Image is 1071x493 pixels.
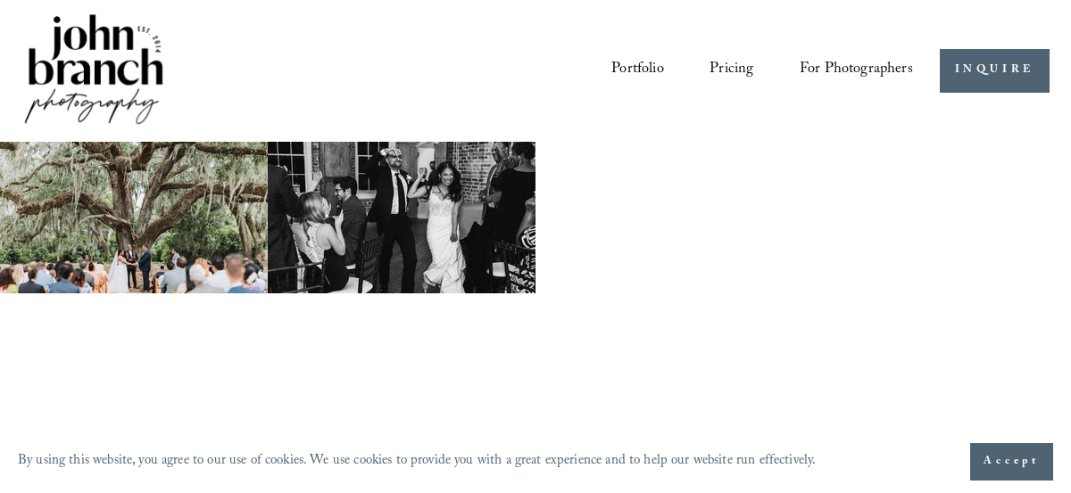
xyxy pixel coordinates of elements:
[800,55,913,87] a: folder dropdown
[611,55,663,87] a: Portfolio
[800,56,913,86] span: For Photographers
[21,11,166,131] img: John Branch IV Photography
[710,55,753,87] a: Pricing
[970,443,1053,481] button: Accept
[18,448,816,475] p: By using this website, you agree to our use of cookies. We use cookies to provide you with a grea...
[940,49,1050,93] a: INQUIRE
[268,142,535,293] img: A bride and groom energetically entering a wedding reception with guests cheering and clapping, s...
[984,453,1040,471] span: Accept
